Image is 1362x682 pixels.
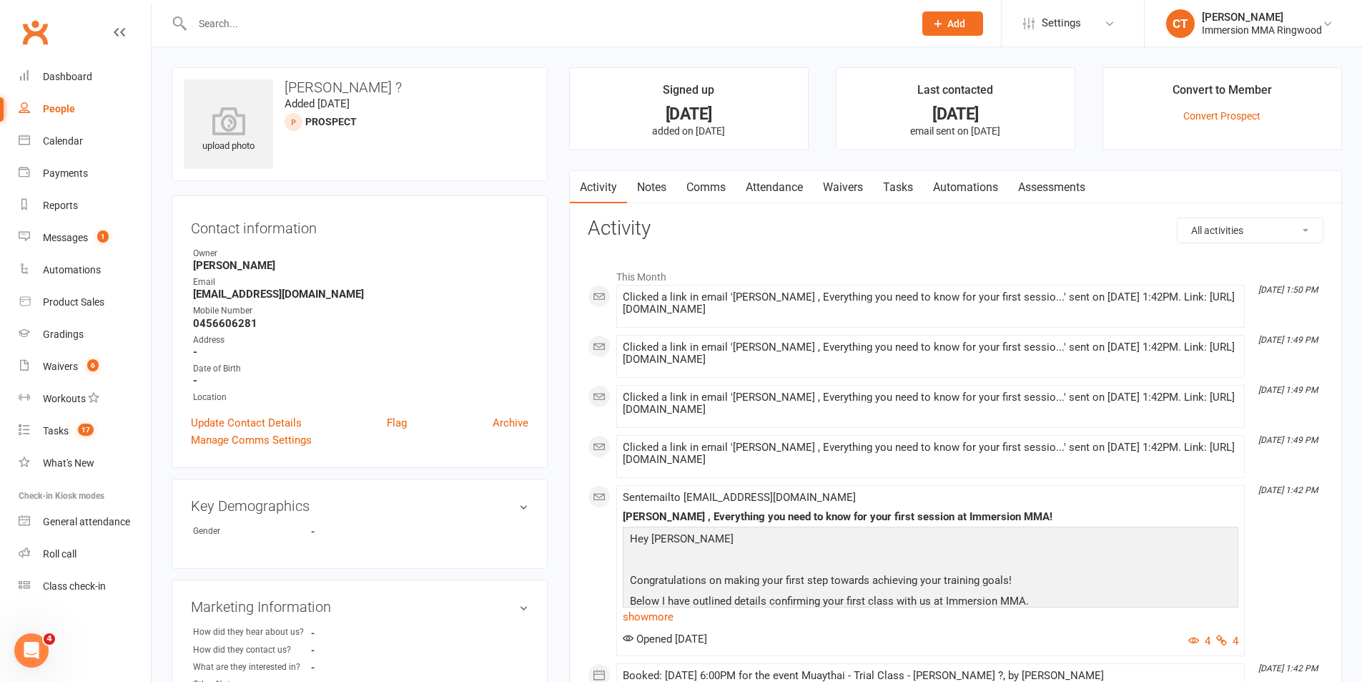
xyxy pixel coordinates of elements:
div: Last contacted [917,81,993,107]
div: Roll call [43,548,77,560]
strong: - [193,346,528,359]
a: Tasks 17 [19,415,151,447]
div: Gradings [43,328,84,340]
span: 17 [78,424,94,436]
button: Add [922,11,983,36]
h3: [PERSON_NAME] ? [184,79,536,95]
p: added on [DATE] [583,125,795,137]
a: Messages 1 [19,222,151,254]
div: Clicked a link in email '[PERSON_NAME] , Everything you need to know for your first sessio...' se... [623,391,1238,416]
div: Owner [193,247,528,260]
div: Signed up [663,81,714,107]
div: People [43,103,75,115]
iframe: Intercom live chat [14,633,49,668]
div: Automations [43,264,101,276]
a: show more [623,607,1238,627]
div: Convert to Member [1173,81,1272,107]
a: People [19,93,151,125]
a: Product Sales [19,286,151,318]
p: email sent on [DATE] [849,125,1062,137]
div: [PERSON_NAME] , Everything you need to know for your first session at Immersion MMA! [623,511,1238,523]
div: Email [193,276,528,289]
a: Waivers 6 [19,351,151,383]
div: Reports [43,200,78,211]
span: Settings [1042,7,1081,39]
div: Clicked a link in email '[PERSON_NAME] , Everything you need to know for your first sessio...' se... [623,341,1238,366]
span: Add [947,18,965,29]
strong: - [193,374,528,387]
strong: [EMAIL_ADDRESS][DOMAIN_NAME] [193,288,528,301]
i: [DATE] 1:50 PM [1258,285,1318,295]
div: [DATE] [583,107,795,122]
strong: - [311,662,393,673]
a: Dashboard [19,61,151,93]
p: Congratulations on making your first step towards achieving your training goals! [626,572,1235,593]
h3: Activity [588,218,1323,240]
div: Immersion MMA Ringwood [1202,24,1322,36]
div: Address [193,333,528,347]
a: Automations [923,171,1008,204]
a: Reports [19,190,151,222]
strong: - [311,645,393,656]
div: Payments [43,167,88,179]
a: What's New [19,447,151,479]
i: [DATE] 1:49 PM [1258,435,1318,445]
h3: Contact information [191,215,528,236]
a: Gradings [19,318,151,351]
h3: Key Demographics [191,498,528,514]
strong: - [311,628,393,638]
div: Dashboard [43,71,92,82]
strong: 0456606281 [193,317,528,330]
div: What are they interested in? [193,661,311,674]
li: This Month [588,262,1323,285]
div: [DATE] [849,107,1062,122]
span: 6 [87,359,99,371]
i: [DATE] 1:42 PM [1258,485,1318,495]
a: Tasks [873,171,923,204]
a: Waivers [813,171,873,204]
i: [DATE] 1:42 PM [1258,663,1318,673]
a: Automations [19,254,151,286]
input: Search... [188,14,904,34]
div: Workouts [43,393,86,404]
div: CT [1166,9,1195,38]
a: Update Contact Details [191,414,302,432]
strong: [PERSON_NAME] [193,259,528,272]
div: Product Sales [43,296,104,308]
a: Payments [19,157,151,190]
div: Clicked a link in email '[PERSON_NAME] , Everything you need to know for your first sessio...' se... [623,442,1238,466]
div: What's New [43,457,94,469]
i: [DATE] 1:49 PM [1258,385,1318,395]
a: Class kiosk mode [19,570,151,603]
a: Convert Prospect [1183,110,1260,122]
div: General attendance [43,516,130,527]
a: Calendar [19,125,151,157]
span: Sent email to [EMAIL_ADDRESS][DOMAIN_NAME] [623,491,856,504]
div: Gender [193,525,311,538]
div: Waivers [43,361,78,372]
a: Activity [570,171,627,204]
snap: prospect [305,116,357,127]
time: Added [DATE] [285,97,350,110]
a: Flag [387,414,407,432]
div: Location [193,391,528,404]
div: Tasks [43,425,69,437]
button: 4 [1188,633,1210,650]
a: Archive [493,414,528,432]
a: Workouts [19,383,151,415]
span: 4 [44,633,55,645]
div: Messages [43,232,88,243]
div: [PERSON_NAME] [1202,11,1322,24]
a: Clubworx [17,14,53,50]
div: How did they contact us? [193,643,311,657]
a: Comms [676,171,736,204]
div: Clicked a link in email '[PERSON_NAME] , Everything you need to know for your first sessio...' se... [623,291,1238,316]
h3: Marketing Information [191,599,528,615]
span: Opened [DATE] [623,633,707,646]
p: Hey [PERSON_NAME] [626,530,1235,551]
button: 4 [1216,633,1238,650]
a: Assessments [1008,171,1095,204]
i: [DATE] 1:49 PM [1258,335,1318,345]
div: Mobile Number [193,304,528,318]
div: How did they hear about us? [193,625,311,639]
